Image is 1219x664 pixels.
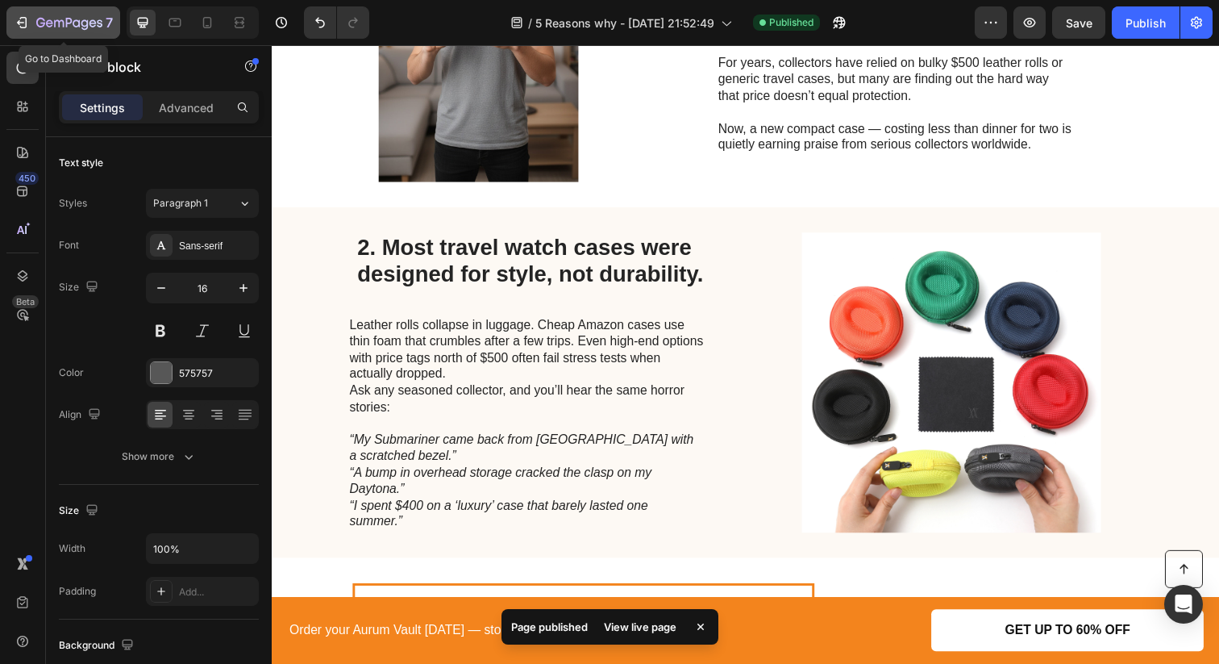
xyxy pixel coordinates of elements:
[59,365,84,380] div: Color
[79,345,441,378] p: Ask any seasoned collector, and you’ll hear the same horror stories:
[78,57,215,77] p: Text block
[6,6,120,39] button: 7
[535,15,714,31] span: 5 Reasons why - [DATE] 21:52:49
[59,584,96,599] div: Padding
[59,196,87,211] div: Styles
[456,10,818,60] p: For years, collectors have relied on bulky $500 leather rolls or generic travel cases, but many a...
[87,194,440,246] strong: 2. Most travel watch cases were designed for style, not durability.
[748,589,876,606] p: GET UP TO 60% OFF
[59,442,259,471] button: Show more
[304,6,369,39] div: Undo/Redo
[59,156,103,170] div: Text style
[79,395,431,426] i: “My Submariner came back from [GEOGRAPHIC_DATA] with a scratched bezel.”
[673,576,951,619] a: GET UP TO 60% OFF
[179,585,255,599] div: Add...
[528,15,532,31] span: /
[59,635,137,657] div: Background
[1112,6,1179,39] button: Publish
[456,77,818,111] p: Now, a new compact case — costing less than dinner for two is quietly earning praise from serious...
[1066,16,1092,30] span: Save
[147,534,258,563] input: Auto
[179,239,255,253] div: Sans-serif
[146,189,259,218] button: Paragraph 1
[59,277,102,299] div: Size
[106,13,113,32] p: 7
[1052,6,1105,39] button: Save
[1164,585,1203,624] div: Open Intercom Messenger
[79,278,441,345] p: Leather rolls collapse in luggage. Cheap Amazon cases use thin foam that crumbles after a few tri...
[80,99,125,116] p: Settings
[499,191,888,498] img: gempages_569211003351335957-3e541cca-230f-4348-b5f8-3fe7e9521f55.jpg
[1125,15,1166,31] div: Publish
[12,295,39,308] div: Beta
[769,15,813,30] span: Published
[153,196,208,211] span: Paragraph 1
[79,429,388,460] i: “A bump in overhead storage cracked the clasp on my Daytona.”
[179,366,255,381] div: 575757
[59,238,79,253] div: Font
[159,99,214,116] p: Advanced
[15,172,39,185] div: 450
[272,45,1219,664] iframe: Design area
[594,616,686,638] div: View live page
[59,404,104,426] div: Align
[79,463,384,494] i: “I spent $400 on a ‘luxury’ case that barely lasted one summer.”
[122,449,197,465] div: Show more
[59,541,85,556] div: Width
[511,619,588,635] p: Page published
[59,500,102,522] div: Size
